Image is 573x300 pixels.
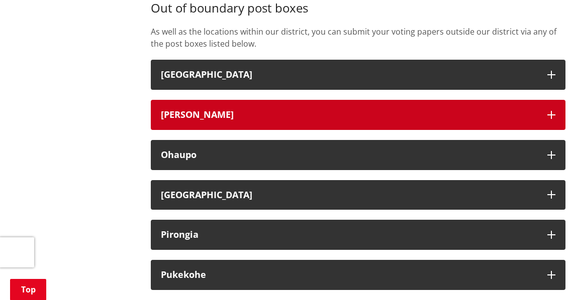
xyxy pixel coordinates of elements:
strong: [PERSON_NAME] [161,108,234,120]
button: Ohaupo [151,140,565,170]
strong: Ohaupo [161,148,197,161]
h3: Out of boundary post boxes [151,1,565,16]
p: As well as the locations within our district, you can submit your voting papers outside our distr... [151,26,565,50]
button: Pirongia [151,220,565,250]
iframe: Messenger Launcher [527,258,563,294]
button: [GEOGRAPHIC_DATA] [151,180,565,210]
button: [GEOGRAPHIC_DATA] [151,60,565,90]
div: Pirongia [161,230,537,240]
strong: [GEOGRAPHIC_DATA] [161,189,252,201]
strong: [GEOGRAPHIC_DATA] [161,68,252,80]
button: [PERSON_NAME] [151,100,565,130]
strong: Pukekohe [161,268,206,280]
button: Pukekohe [151,260,565,290]
a: Top [10,279,46,300]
